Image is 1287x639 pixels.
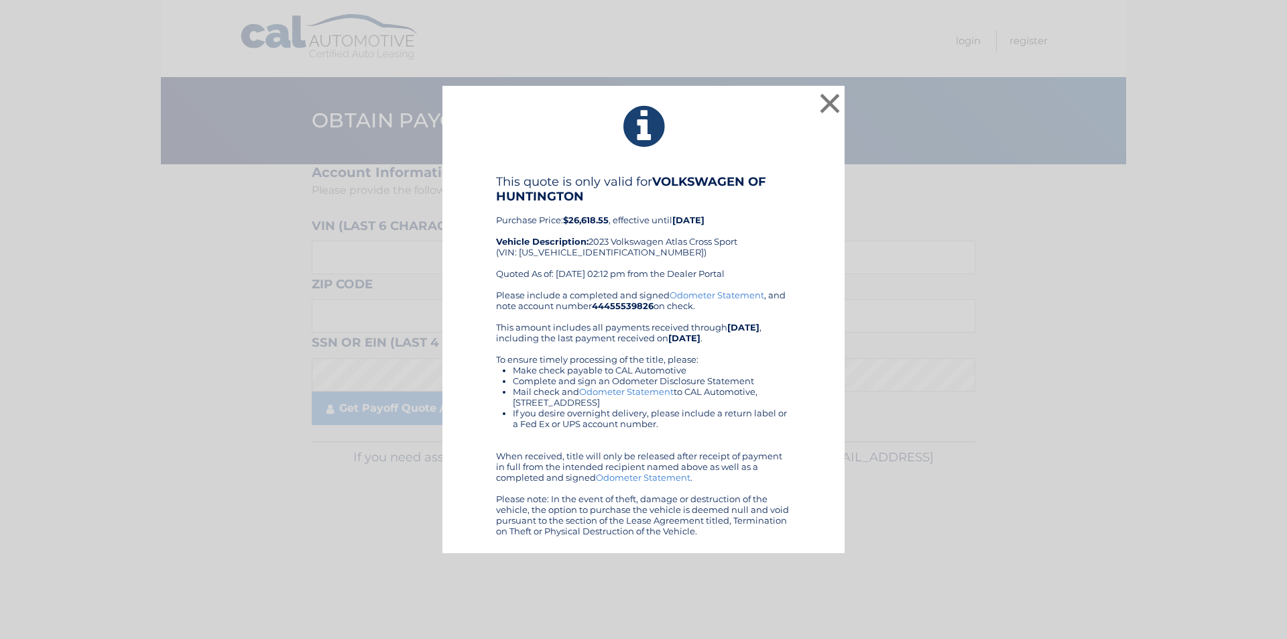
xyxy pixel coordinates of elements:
[592,300,654,311] b: 44455539826
[496,290,791,536] div: Please include a completed and signed , and note account number on check. This amount includes al...
[579,386,674,397] a: Odometer Statement
[668,333,700,343] b: [DATE]
[727,322,759,333] b: [DATE]
[670,290,764,300] a: Odometer Statement
[563,215,609,225] b: $26,618.55
[496,174,766,204] b: VOLKSWAGEN OF HUNTINGTON
[816,90,843,117] button: ×
[513,365,791,375] li: Make check payable to CAL Automotive
[496,174,791,290] div: Purchase Price: , effective until 2023 Volkswagen Atlas Cross Sport (VIN: [US_VEHICLE_IDENTIFICAT...
[496,236,589,247] strong: Vehicle Description:
[596,472,690,483] a: Odometer Statement
[513,408,791,429] li: If you desire overnight delivery, please include a return label or a Fed Ex or UPS account number.
[672,215,704,225] b: [DATE]
[496,174,791,204] h4: This quote is only valid for
[513,386,791,408] li: Mail check and to CAL Automotive, [STREET_ADDRESS]
[513,375,791,386] li: Complete and sign an Odometer Disclosure Statement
